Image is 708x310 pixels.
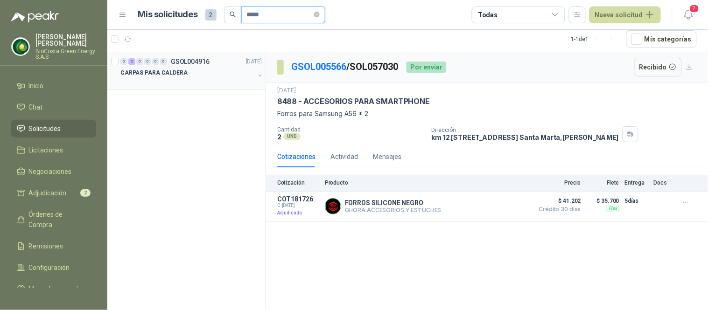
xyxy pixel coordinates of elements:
div: Todas [478,10,498,20]
p: Adjudicada [277,208,319,218]
span: Solicitudes [29,124,61,134]
span: $ 41.202 [534,195,581,207]
span: Remisiones [29,241,63,251]
span: Órdenes de Compra [29,209,87,230]
img: Company Logo [12,38,29,55]
span: 2 [80,189,91,197]
span: Manuales y ayuda [29,284,82,294]
a: Negociaciones [11,163,96,180]
p: BioCosta Green Energy S.A.S [35,48,96,60]
span: Inicio [29,81,44,91]
p: $ 35.700 [587,195,619,207]
a: 0 2 0 0 0 0 GSOL004916[DATE] CARPAS PARA CALDERA [120,56,264,86]
div: 0 [144,58,151,65]
img: Logo peakr [11,11,59,22]
p: [DATE] [246,57,262,66]
p: Cotización [277,179,319,186]
span: 2 [205,9,217,21]
div: 1 - 1 de 1 [571,32,619,47]
span: Configuración [29,262,70,273]
a: Licitaciones [11,141,96,159]
p: / SOL057030 [291,60,399,74]
p: Flete [587,179,619,186]
a: Chat [11,98,96,116]
p: Cantidad [277,126,424,133]
div: 0 [160,58,167,65]
a: Órdenes de Compra [11,206,96,234]
span: Adjudicación [29,188,67,198]
a: Solicitudes [11,120,96,138]
div: UND [283,133,301,140]
p: Producto [325,179,529,186]
p: GSOL004916 [171,58,210,65]
span: Chat [29,102,43,112]
p: Precio [534,179,581,186]
span: 7 [689,4,700,13]
div: Por enviar [407,62,446,73]
span: Licitaciones [29,145,63,155]
div: 0 [152,58,159,65]
span: close-circle [314,12,320,17]
a: Remisiones [11,237,96,255]
p: GHORA ACCESORIOS Y ESTUCHES [345,207,442,214]
h1: Mis solicitudes [138,8,198,21]
a: Configuración [11,259,96,276]
button: Mís categorías [626,30,697,48]
img: Company Logo [325,199,341,214]
p: Entrega [625,179,648,186]
p: Docs [654,179,673,186]
span: Crédito 30 días [534,207,581,212]
span: search [230,11,236,18]
p: [DATE] [277,86,296,95]
div: Cotizaciones [277,152,315,162]
span: close-circle [314,10,320,19]
div: Mensajes [373,152,401,162]
button: Recibido [634,58,682,76]
div: 2 [128,58,135,65]
p: [PERSON_NAME] [PERSON_NAME] [35,34,96,47]
a: Inicio [11,77,96,95]
p: Dirección [432,127,619,133]
p: FORROS SILICONE NEGRO [345,199,442,207]
p: km 12 [STREET_ADDRESS] Santa Marta , [PERSON_NAME] [432,133,619,141]
a: Adjudicación2 [11,184,96,202]
div: Actividad [330,152,358,162]
p: 5 días [625,195,648,207]
div: 0 [120,58,127,65]
div: Flex [606,205,619,212]
a: Manuales y ayuda [11,280,96,298]
p: 8488 - ACCESORIOS PARA SMARTPHONE [277,96,430,106]
button: 7 [680,7,697,23]
span: C: [DATE] [277,203,319,208]
a: GSOL005566 [291,61,346,72]
p: CARPAS PARA CALDERA [120,69,188,77]
p: COT181726 [277,195,319,203]
button: Nueva solicitud [589,7,661,23]
p: 2 [277,133,281,141]
p: Forros para Samsung A56 * 2 [277,109,697,119]
span: Negociaciones [29,166,72,177]
div: 0 [136,58,143,65]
